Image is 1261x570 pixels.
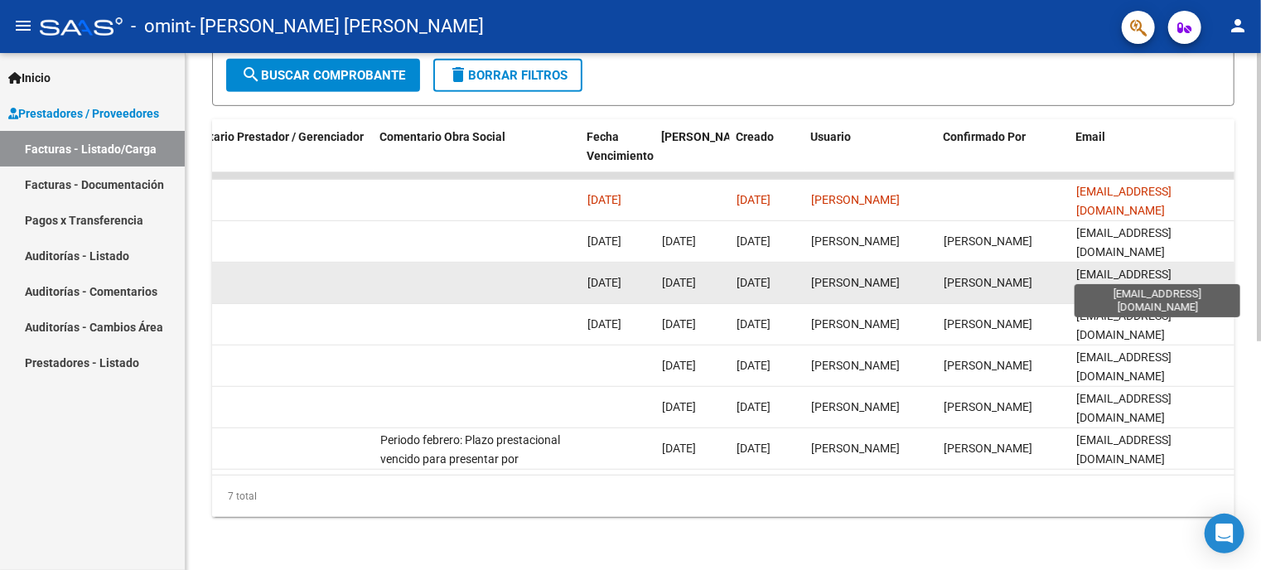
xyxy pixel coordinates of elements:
span: [DATE] [737,193,771,206]
span: [PERSON_NAME] [944,317,1032,331]
span: Buscar Comprobante [241,68,405,83]
span: [PERSON_NAME] [944,359,1032,372]
span: Comentario Prestador / Gerenciador [172,130,364,143]
span: [PERSON_NAME] [811,234,900,248]
span: Email [1075,130,1105,143]
span: [PERSON_NAME] [811,400,900,413]
span: [PERSON_NAME] [811,442,900,455]
datatable-header-cell: Creado [729,119,804,192]
datatable-header-cell: Email [1069,119,1234,192]
span: [DATE] [662,400,696,413]
span: [DATE] [737,317,771,331]
span: [PERSON_NAME] [811,359,900,372]
span: Usuario [810,130,851,143]
span: [DATE] [662,234,696,248]
span: [PERSON_NAME] [811,317,900,331]
button: Borrar Filtros [433,59,582,92]
span: - omint [131,8,191,45]
span: Borrar Filtros [448,68,568,83]
span: [PERSON_NAME] [944,400,1032,413]
mat-icon: search [241,65,261,85]
span: [DATE] [737,276,771,289]
mat-icon: menu [13,16,33,36]
span: Prestadores / Proveedores [8,104,159,123]
span: [EMAIL_ADDRESS][DOMAIN_NAME] [1076,268,1172,300]
div: 7 total [212,476,1234,517]
span: [PERSON_NAME] [811,193,900,206]
span: [EMAIL_ADDRESS][DOMAIN_NAME] [1076,433,1172,466]
span: Inicio [8,69,51,87]
span: - [PERSON_NAME] [PERSON_NAME] [191,8,484,45]
span: Periodo febrero: Plazo prestacional vencido para presentar por mecanismo de integración. Se gesti... [380,433,566,541]
span: Fecha Vencimiento [587,130,654,162]
span: Comentario Obra Social [379,130,505,143]
datatable-header-cell: Fecha Vencimiento [580,119,655,192]
div: Open Intercom Messenger [1205,514,1244,553]
span: [DATE] [587,234,621,248]
span: [DATE] [662,276,696,289]
span: [EMAIL_ADDRESS][DOMAIN_NAME] [1076,226,1172,258]
span: [DATE] [662,359,696,372]
span: [DATE] [737,359,771,372]
datatable-header-cell: Usuario [804,119,936,192]
span: [DATE] [587,317,621,331]
span: Confirmado Por [943,130,1026,143]
span: [PERSON_NAME] [661,130,751,143]
span: [DATE] [662,317,696,331]
datatable-header-cell: Comentario Obra Social [373,119,580,192]
span: [DATE] [737,400,771,413]
datatable-header-cell: Confirmado Por [936,119,1069,192]
datatable-header-cell: Comentario Prestador / Gerenciador [166,119,373,192]
button: Buscar Comprobante [226,59,420,92]
span: [EMAIL_ADDRESS][DOMAIN_NAME] [1076,392,1172,424]
span: Creado [736,130,774,143]
mat-icon: person [1228,16,1248,36]
span: [EMAIL_ADDRESS][DOMAIN_NAME] [1076,309,1172,341]
span: [DATE] [662,442,696,455]
span: [PERSON_NAME] [944,276,1032,289]
span: [DATE] [587,193,621,206]
span: [PERSON_NAME] [944,442,1032,455]
datatable-header-cell: Fecha Confimado [655,119,729,192]
span: [DATE] [737,234,771,248]
span: [PERSON_NAME] [944,234,1032,248]
span: [PERSON_NAME] [811,276,900,289]
mat-icon: delete [448,65,468,85]
span: [DATE] [737,442,771,455]
span: [DATE] [587,276,621,289]
span: [EMAIL_ADDRESS][DOMAIN_NAME] [1076,350,1172,383]
span: [EMAIL_ADDRESS][DOMAIN_NAME] [1076,185,1172,217]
